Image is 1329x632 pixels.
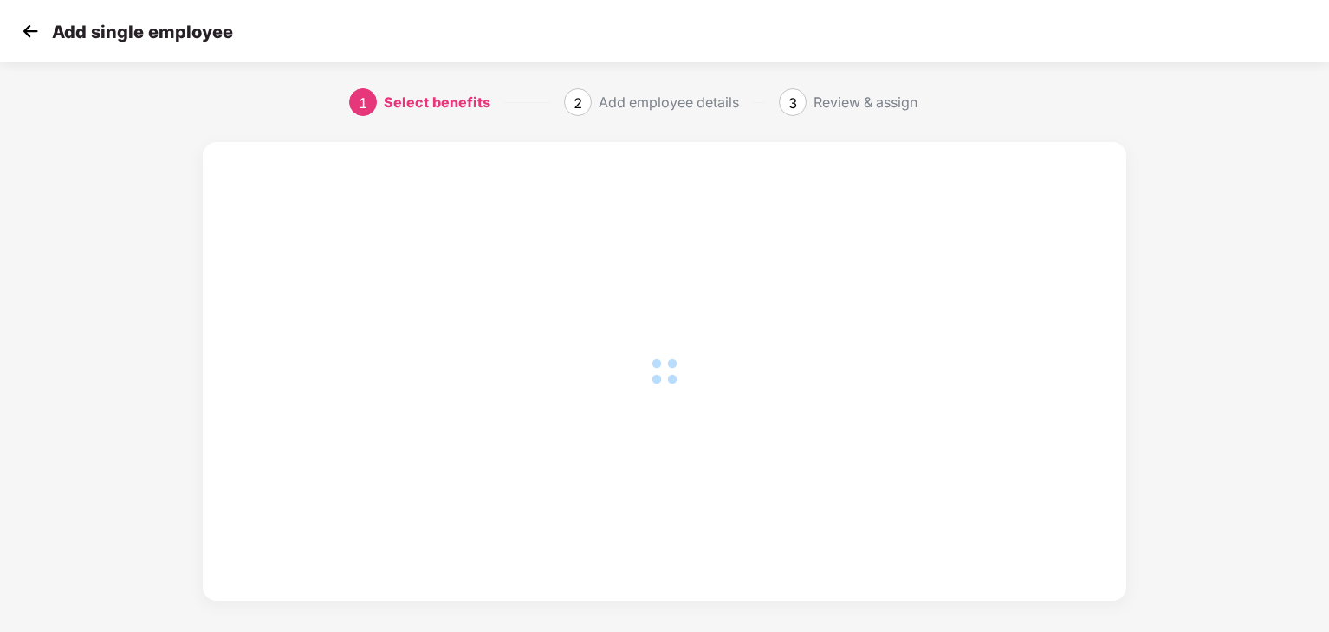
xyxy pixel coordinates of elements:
div: Add employee details [599,88,739,116]
div: Review & assign [814,88,917,116]
div: Select benefits [384,88,490,116]
img: svg+xml;base64,PHN2ZyB4bWxucz0iaHR0cDovL3d3dy53My5vcmcvMjAwMC9zdmciIHdpZHRoPSIzMCIgaGVpZ2h0PSIzMC... [17,18,43,44]
span: 2 [574,94,582,112]
span: 3 [788,94,797,112]
span: 1 [359,94,367,112]
p: Add single employee [52,22,233,42]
